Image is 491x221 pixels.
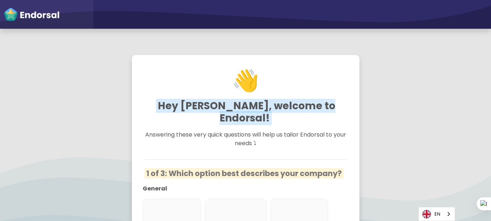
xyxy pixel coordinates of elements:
[144,49,348,112] h1: 👋
[4,7,60,22] img: endorsal-logo-white@2x.png
[156,99,335,125] span: Hey [PERSON_NAME], welcome to Endorsal!
[418,207,455,221] div: Language
[419,207,455,221] a: EN
[418,207,455,221] aside: Language selected: English
[143,184,338,193] p: General
[145,130,346,147] span: Answering these very quick questions will help us tailor Endorsal to your needs ⤵︎
[144,168,344,179] span: 1 of 3: Which option best describes your company?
